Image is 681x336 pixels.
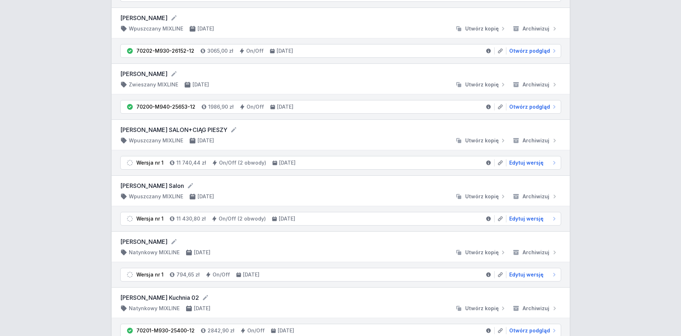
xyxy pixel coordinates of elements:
[465,25,499,32] span: Utwórz kopię
[120,293,561,302] form: [PERSON_NAME] Kuchnia 02
[522,81,549,88] span: Archiwizuj
[126,215,133,222] img: draft.svg
[136,327,195,334] div: 70201-M930-25400-12
[129,193,183,200] h4: Wpuszczany MIXLINE
[126,159,133,166] img: draft.svg
[129,25,183,32] h4: Wpuszczany MIXLINE
[170,70,177,77] button: Edytuj nazwę projektu
[506,271,558,278] a: Edytuj wersję
[279,159,296,166] h4: [DATE]
[170,238,177,245] button: Edytuj nazwę projektu
[510,81,561,88] button: Archiwizuj
[219,159,266,166] h4: On/Off (2 obwody)
[120,237,561,246] form: [PERSON_NAME]
[509,47,550,55] span: Otwórz podgląd
[176,215,206,222] h4: 11 430,80 zł
[120,126,561,134] form: [PERSON_NAME] SALON+CIĄG PIESZY
[246,47,264,55] h4: On/Off
[136,215,164,222] div: Wersja nr 1
[509,327,550,334] span: Otwórz podgląd
[465,305,499,312] span: Utwórz kopię
[136,47,194,55] div: 70202-M930-26152-12
[198,137,214,144] h4: [DATE]
[129,305,180,312] h4: Natynkowy MIXLINE
[506,327,558,334] a: Otwórz podgląd
[207,47,233,55] h4: 3065,00 zł
[219,215,266,222] h4: On/Off (2 obwody)
[522,249,549,256] span: Archiwizuj
[230,126,237,133] button: Edytuj nazwę projektu
[452,25,510,32] button: Utwórz kopię
[465,81,499,88] span: Utwórz kopię
[277,103,293,110] h4: [DATE]
[510,137,561,144] button: Archiwizuj
[452,81,510,88] button: Utwórz kopię
[129,249,180,256] h4: Natynkowy MIXLINE
[198,193,214,200] h4: [DATE]
[452,249,510,256] button: Utwórz kopię
[194,305,210,312] h4: [DATE]
[509,159,544,166] span: Edytuj wersję
[509,215,544,222] span: Edytuj wersję
[194,249,210,256] h4: [DATE]
[509,103,550,110] span: Otwórz podgląd
[247,103,264,110] h4: On/Off
[465,137,499,144] span: Utwórz kopię
[136,271,164,278] div: Wersja nr 1
[208,327,234,334] h4: 2842,90 zł
[522,305,549,312] span: Archiwizuj
[452,305,510,312] button: Utwórz kopię
[510,305,561,312] button: Archiwizuj
[509,271,544,278] span: Edytuj wersję
[452,137,510,144] button: Utwórz kopię
[176,159,206,166] h4: 11 740,44 zł
[506,47,558,55] a: Otwórz podgląd
[176,271,200,278] h4: 794,65 zł
[522,193,549,200] span: Archiwizuj
[277,47,293,55] h4: [DATE]
[198,25,214,32] h4: [DATE]
[506,215,558,222] a: Edytuj wersję
[126,271,133,278] img: draft.svg
[279,215,295,222] h4: [DATE]
[187,182,194,189] button: Edytuj nazwę projektu
[208,103,234,110] h4: 1986,90 zł
[510,25,561,32] button: Archiwizuj
[120,70,561,78] form: [PERSON_NAME]
[170,14,177,22] button: Edytuj nazwę projektu
[452,193,510,200] button: Utwórz kopię
[247,327,265,334] h4: On/Off
[129,137,183,144] h4: Wpuszczany MIXLINE
[522,137,549,144] span: Archiwizuj
[465,249,499,256] span: Utwórz kopię
[136,159,164,166] div: Wersja nr 1
[465,193,499,200] span: Utwórz kopię
[193,81,209,88] h4: [DATE]
[129,81,178,88] h4: Zwieszany MIXLINE
[202,294,209,301] button: Edytuj nazwę projektu
[510,193,561,200] button: Archiwizuj
[510,249,561,256] button: Archiwizuj
[243,271,259,278] h4: [DATE]
[213,271,230,278] h4: On/Off
[522,25,549,32] span: Archiwizuj
[120,14,561,22] form: [PERSON_NAME]
[120,181,561,190] form: [PERSON_NAME] Salon
[136,103,195,110] div: 70200-M940-25653-12
[506,103,558,110] a: Otwórz podgląd
[278,327,294,334] h4: [DATE]
[506,159,558,166] a: Edytuj wersję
